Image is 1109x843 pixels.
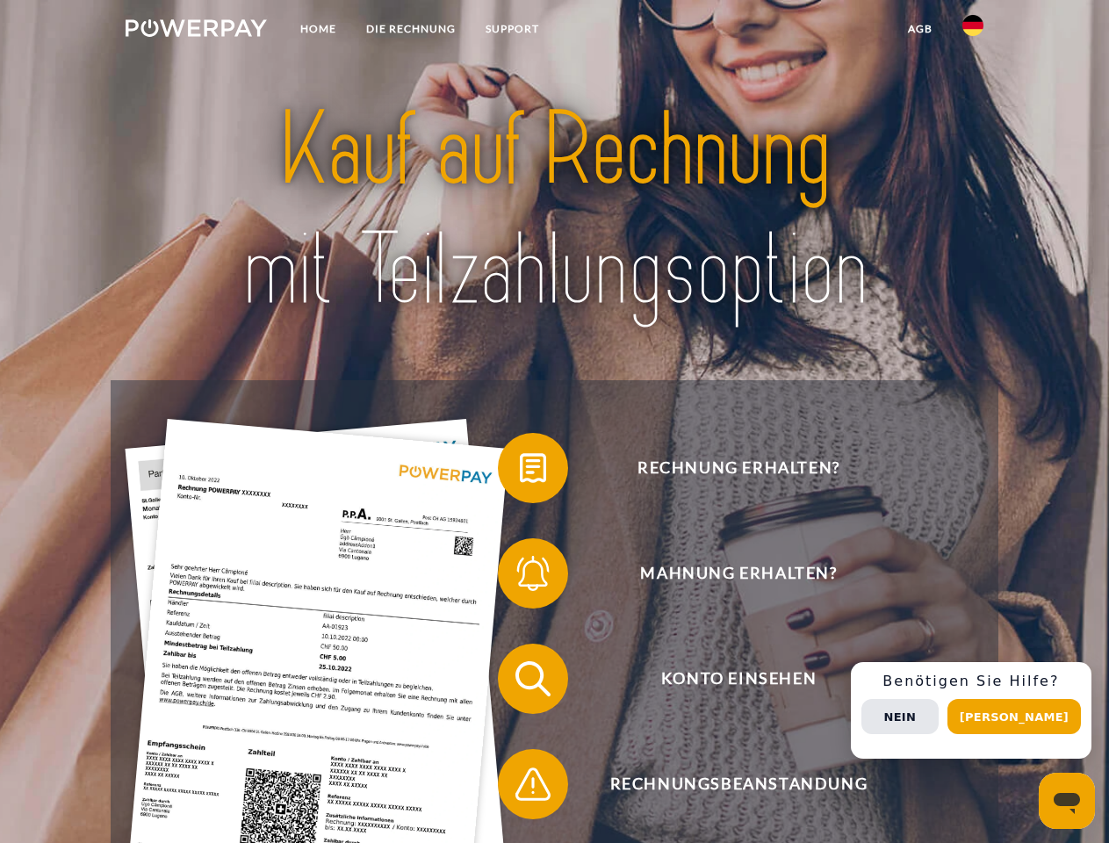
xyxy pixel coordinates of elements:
img: qb_bill.svg [511,446,555,490]
span: Konto einsehen [523,644,954,714]
button: Rechnung erhalten? [498,433,954,503]
button: Konto einsehen [498,644,954,714]
img: qb_warning.svg [511,762,555,806]
span: Rechnungsbeanstandung [523,749,954,819]
a: agb [893,13,947,45]
span: Mahnung erhalten? [523,538,954,609]
img: de [962,15,983,36]
span: Rechnung erhalten? [523,433,954,503]
a: SUPPORT [471,13,554,45]
button: [PERSON_NAME] [947,699,1081,734]
img: qb_search.svg [511,657,555,701]
h3: Benötigen Sie Hilfe? [861,673,1081,690]
button: Rechnungsbeanstandung [498,749,954,819]
a: Home [285,13,351,45]
iframe: Schaltfläche zum Öffnen des Messaging-Fensters [1039,773,1095,829]
img: qb_bell.svg [511,551,555,595]
a: DIE RECHNUNG [351,13,471,45]
button: Mahnung erhalten? [498,538,954,609]
button: Nein [861,699,939,734]
div: Schnellhilfe [851,662,1091,759]
img: logo-powerpay-white.svg [126,19,267,37]
img: title-powerpay_de.svg [168,84,941,336]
